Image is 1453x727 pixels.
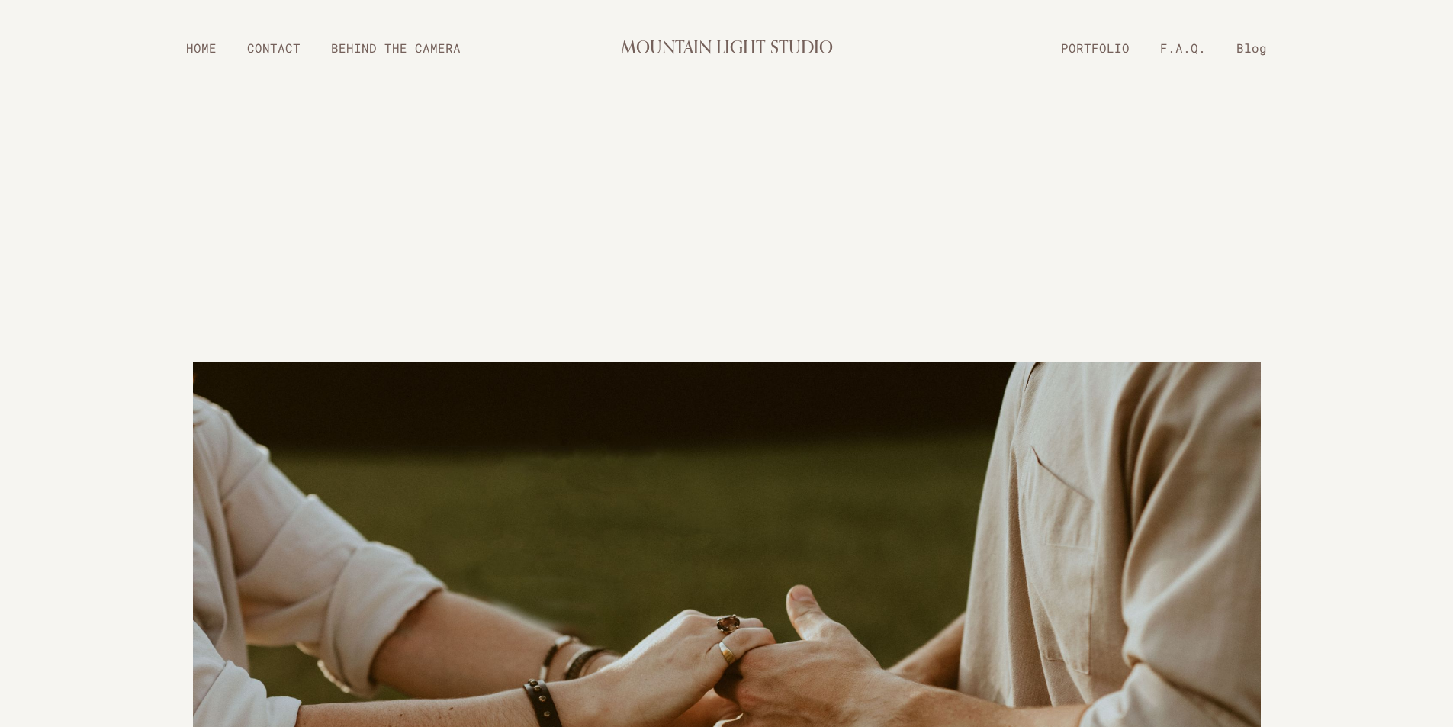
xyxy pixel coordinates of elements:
[232,34,316,61] a: CONTACT
[1145,34,1221,61] a: F.A.Q.
[316,34,476,61] a: BEHIND THE CAMERA
[621,27,833,69] a: MOUNTAIN LIGHT STUDIO
[1046,34,1145,61] a: PORTFOLIO
[1221,34,1282,61] a: Blog
[171,34,232,61] a: HOME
